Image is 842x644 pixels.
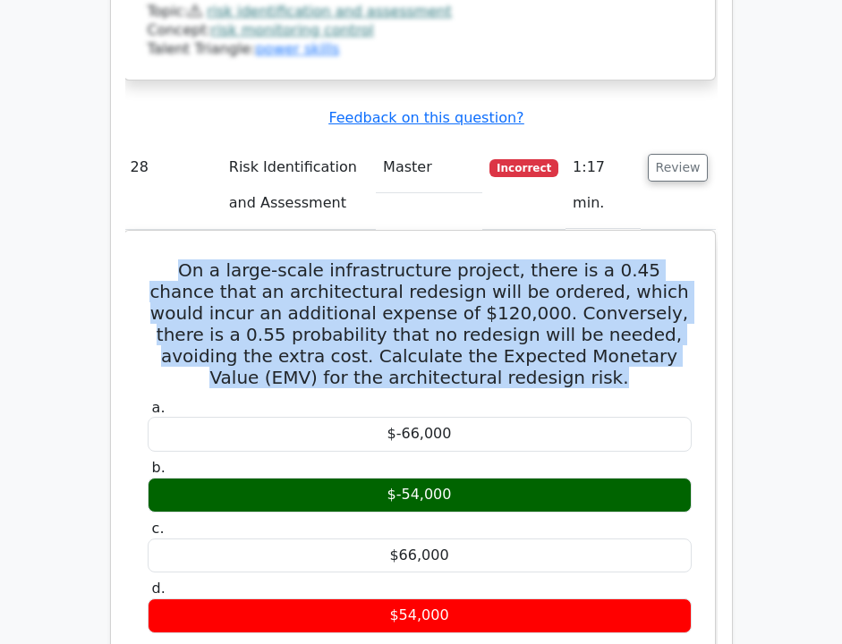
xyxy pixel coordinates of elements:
[152,399,166,416] span: a.
[489,159,558,177] span: Incorrect
[148,538,692,573] div: $66,000
[148,3,692,58] div: Talent Triangle:
[376,142,482,193] td: Master
[211,21,374,38] a: risk monitoring control
[207,3,451,20] a: risk identification and assessment
[148,3,692,21] div: Topic:
[255,40,339,57] a: power skills
[152,580,166,597] span: d.
[148,417,692,452] div: $-66,000
[123,142,222,229] td: 28
[152,459,166,476] span: b.
[328,109,523,126] a: Feedback on this question?
[148,21,692,40] div: Concept:
[146,259,693,388] h5: On a large-scale infrastructure project, there is a 0.45 chance that an architectural redesign wi...
[148,478,692,513] div: $-54,000
[648,154,709,182] button: Review
[152,520,165,537] span: c.
[148,598,692,633] div: $54,000
[222,142,376,229] td: Risk Identification and Assessment
[566,142,640,229] td: 1:17 min.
